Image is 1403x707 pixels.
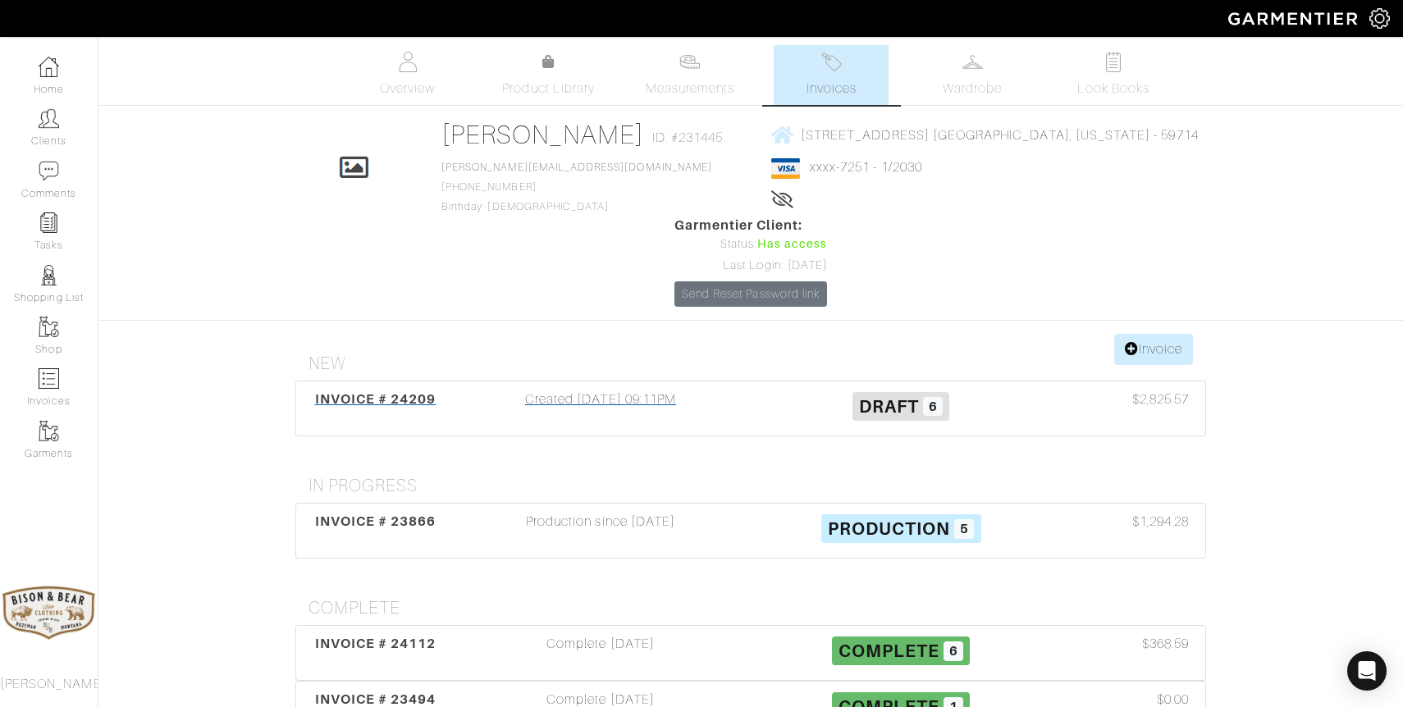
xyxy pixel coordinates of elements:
img: visa-934b35602734be37eb7d5d7e5dbcd2044c359bf20a24dc3361ca3fa54326a8a7.png [771,158,800,179]
div: Complete [DATE] [450,634,751,672]
a: Overview [350,45,465,105]
span: INVOICE # 23494 [315,691,436,707]
a: Measurements [633,45,748,105]
span: [PHONE_NUMBER] Birthday: [DEMOGRAPHIC_DATA] [441,162,712,212]
img: measurements-466bbee1fd09ba9460f595b01e5d73f9e2bff037440d3c8f018324cb6cdf7a4a.svg [679,52,700,72]
a: Invoices [774,45,889,105]
span: Draft [859,396,919,417]
img: orders-27d20c2124de7fd6de4e0e44c1d41de31381a507db9b33961299e4e07d508b8c.svg [821,52,842,72]
span: [STREET_ADDRESS] [GEOGRAPHIC_DATA], [US_STATE] - 59714 [801,127,1199,142]
span: Overview [380,79,435,98]
span: INVOICE # 23866 [315,513,436,529]
a: Look Books [1056,45,1171,105]
span: INVOICE # 24112 [315,636,436,651]
a: [STREET_ADDRESS] [GEOGRAPHIC_DATA], [US_STATE] - 59714 [771,125,1199,145]
img: wardrobe-487a4870c1b7c33e795ec22d11cfc2ed9d08956e64fb3008fe2437562e282088.svg [962,52,983,72]
a: Wardrobe [915,45,1030,105]
span: 5 [954,519,974,539]
img: garments-icon-b7da505a4dc4fd61783c78ac3ca0ef83fa9d6f193b1c9dc38574b1d14d53ca28.png [39,421,59,441]
span: ID: #231445 [652,128,724,148]
span: Invoices [807,79,857,98]
span: INVOICE # 24209 [315,391,436,407]
span: Garmentier Client: [674,216,827,235]
span: $2,825.57 [1132,390,1189,409]
span: 6 [944,641,963,661]
a: Product Library [491,52,606,98]
a: Invoice [1114,334,1193,365]
a: xxxx-7251 - 1/2030 [810,160,922,175]
h4: In Progress [308,476,1206,496]
span: Production [828,518,951,539]
span: Look Books [1077,79,1150,98]
a: Send Reset Password link [674,281,827,307]
img: garmentier-logo-header-white-b43fb05a5012e4ada735d5af1a66efaba907eab6374d6393d1fbf88cb4ef424d.png [1220,4,1369,33]
span: Product Library [502,79,595,98]
div: Created [DATE] 09:11PM [450,390,751,427]
img: dashboard-icon-dbcd8f5a0b271acd01030246c82b418ddd0df26cd7fceb0bd07c9910d44c42f6.png [39,57,59,77]
img: todo-9ac3debb85659649dc8f770b8b6100bb5dab4b48dedcbae339e5042a72dfd3cc.svg [1104,52,1124,72]
span: Has access [757,235,828,253]
a: INVOICE # 23866 Production since [DATE] Production 5 $1,294.28 [295,503,1206,559]
h4: New [308,353,1206,374]
a: [PERSON_NAME] [441,120,644,149]
span: $1,294.28 [1132,512,1189,531]
div: Open Intercom Messenger [1347,651,1387,691]
img: orders-icon-0abe47150d42831381b5fb84f609e132dff9fe21cb692f30cb5eec754e2cba89.png [39,368,59,389]
img: gear-icon-white-bd11855cb880d31180b6d7d6211b90ccbf57a29d726f0c71d8c61bd08dd39cc2.png [1369,8,1390,29]
img: basicinfo-40fd8af6dae0f16599ec9e87c0ef1c0a1fdea2edbe929e3d69a839185d80c458.svg [397,52,418,72]
span: Measurements [646,79,735,98]
span: Complete [839,641,939,661]
img: clients-icon-6bae9207a08558b7cb47a8932f037763ab4055f8c8b6bfacd5dc20c3e0201464.png [39,108,59,129]
span: $368.59 [1142,634,1189,654]
a: INVOICE # 24112 Complete [DATE] Complete 6 $368.59 [295,625,1206,681]
img: reminder-icon-8004d30b9f0a5d33ae49ab947aed9ed385cf756f9e5892f1edd6e32f2345188e.png [39,212,59,233]
span: Wardrobe [943,79,1002,98]
span: 6 [923,397,943,417]
div: Status: [674,235,827,253]
div: Last Login: [DATE] [674,257,827,275]
a: INVOICE # 24209 Created [DATE] 09:11PM Draft 6 $2,825.57 [295,381,1206,436]
a: [PERSON_NAME][EMAIL_ADDRESS][DOMAIN_NAME] [441,162,712,173]
img: garments-icon-b7da505a4dc4fd61783c78ac3ca0ef83fa9d6f193b1c9dc38574b1d14d53ca28.png [39,317,59,337]
div: Production since [DATE] [450,512,751,550]
img: stylists-icon-eb353228a002819b7ec25b43dbf5f0378dd9e0616d9560372ff212230b889e62.png [39,265,59,285]
img: comment-icon-a0a6a9ef722e966f86d9cbdc48e553b5cf19dbc54f86b18d962a5391bc8f6eb6.png [39,161,59,181]
h4: Complete [308,598,1206,618]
